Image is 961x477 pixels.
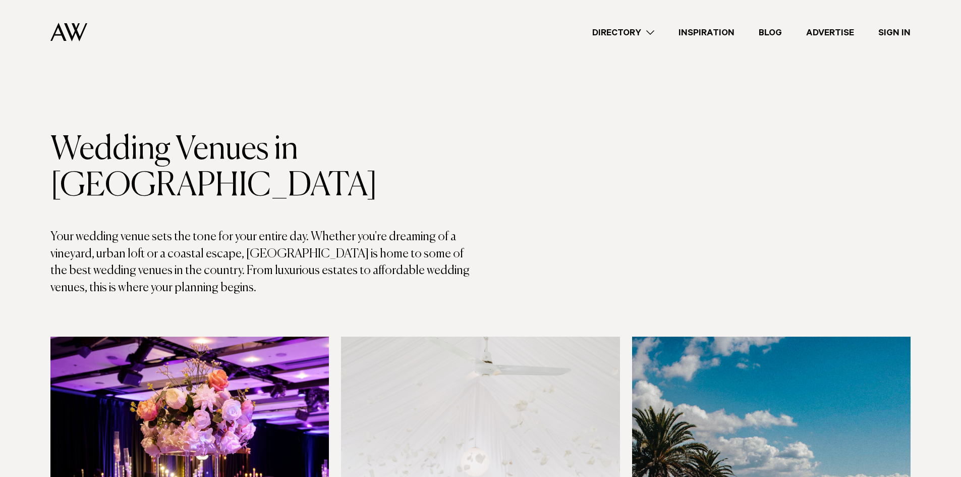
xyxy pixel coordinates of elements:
a: Sign In [866,26,923,39]
p: Your wedding venue sets the tone for your entire day. Whether you're dreaming of a vineyard, urba... [50,229,481,296]
a: Blog [747,26,794,39]
img: Auckland Weddings Logo [50,23,87,41]
a: Directory [580,26,666,39]
h1: Wedding Venues in [GEOGRAPHIC_DATA] [50,132,481,204]
a: Advertise [794,26,866,39]
a: Inspiration [666,26,747,39]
